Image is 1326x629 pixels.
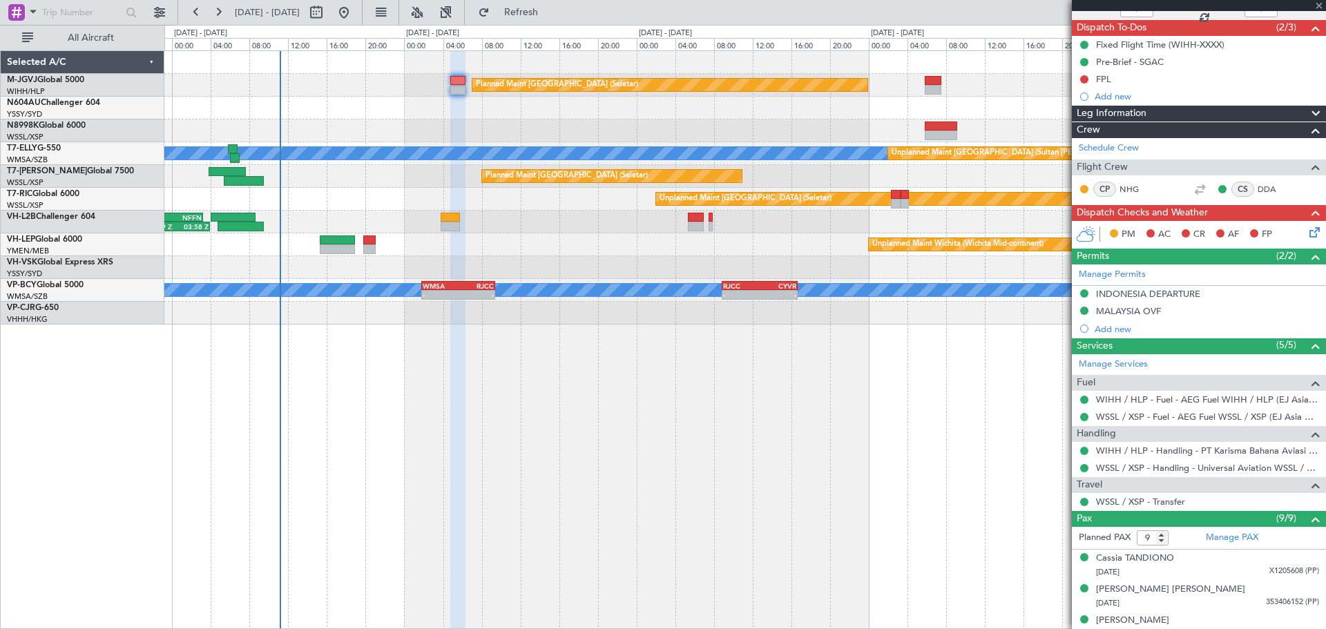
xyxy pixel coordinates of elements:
div: FPL [1096,73,1111,85]
a: VP-BCYGlobal 5000 [7,281,84,289]
div: - [423,291,458,299]
span: Pax [1077,511,1092,527]
a: Manage PAX [1206,531,1258,545]
div: 20:00 [1062,38,1101,50]
div: MALAYSIA OVF [1096,305,1161,317]
a: VH-VSKGlobal Express XRS [7,258,113,267]
a: Schedule Crew [1079,142,1139,155]
div: - [459,291,494,299]
div: 04:00 [211,38,249,50]
div: Planned Maint [GEOGRAPHIC_DATA] (Seletar) [476,75,638,95]
div: 04:00 [907,38,946,50]
span: (5/5) [1276,338,1296,352]
div: [DATE] - [DATE] [406,28,459,39]
a: WSSL / XSP - Handling - Universal Aviation WSSL / XSP [1096,462,1319,474]
span: All Aircraft [36,33,146,43]
div: CP [1093,182,1116,197]
span: N604AU [7,99,41,107]
span: Permits [1077,249,1109,264]
div: INDONESIA DEPARTURE [1096,288,1200,300]
span: (2/2) [1276,249,1296,263]
div: WMSA [423,282,458,290]
div: 03:58 Z [177,222,209,231]
a: Manage Services [1079,358,1148,371]
a: VP-CJRG-650 [7,304,59,312]
div: - [760,291,796,299]
div: [DATE] - [DATE] [174,28,227,39]
span: (9/9) [1276,511,1296,525]
a: T7-ELLYG-550 [7,144,61,153]
div: 08:00 [249,38,288,50]
a: YSSY/SYD [7,269,42,279]
div: 20:00 [598,38,637,50]
a: WIHH / HLP - Handling - PT Karisma Bahana Aviasi WIHH / HLP [1096,445,1319,456]
span: Services [1077,338,1113,354]
a: N8998KGlobal 6000 [7,122,86,130]
span: Handling [1077,426,1116,442]
a: NHG [1120,183,1151,195]
div: - [723,291,760,299]
span: [DATE] [1096,598,1120,608]
span: T7-ELLY [7,144,37,153]
a: N604AUChallenger 604 [7,99,100,107]
button: Refresh [472,1,555,23]
div: 16:00 [559,38,598,50]
span: T7-RIC [7,190,32,198]
div: Fixed Flight Time (WIHH-XXXX) [1096,39,1224,50]
div: 12:00 [288,38,327,50]
span: VP-CJR [7,304,35,312]
div: 12:00 [985,38,1024,50]
span: AC [1158,228,1171,242]
div: [PERSON_NAME] [PERSON_NAME] [1096,583,1245,597]
label: Planned PAX [1079,531,1131,545]
div: 20:00 [830,38,869,50]
div: 16:00 [1024,38,1062,50]
div: 08:00 [482,38,521,50]
span: VH-VSK [7,258,37,267]
div: 12:00 [521,38,559,50]
span: VH-L2B [7,213,36,221]
span: Refresh [492,8,550,17]
span: [DATE] - [DATE] [235,6,300,19]
a: VHHH/HKG [7,314,48,325]
a: T7-[PERSON_NAME]Global 7500 [7,167,134,175]
a: M-JGVJGlobal 5000 [7,76,84,84]
div: Unplanned Maint Wichita (Wichita Mid-continent) [872,234,1044,255]
div: 00:00 [172,38,211,50]
a: WSSL/XSP [7,132,44,142]
div: 00:00 [637,38,675,50]
div: [DATE] - [DATE] [871,28,924,39]
span: [DATE] [1096,567,1120,577]
span: PM [1122,228,1135,242]
div: 12:00 [753,38,791,50]
div: 00:00 [404,38,443,50]
span: Dispatch Checks and Weather [1077,205,1208,221]
div: CS [1231,182,1254,197]
a: WSSL / XSP - Fuel - AEG Fuel WSSL / XSP (EJ Asia Only) [1096,411,1319,423]
input: Trip Number [42,2,122,23]
a: WMSA/SZB [7,155,48,165]
a: YSSY/SYD [7,109,42,119]
div: 04:00 [443,38,482,50]
div: 08:00 [946,38,985,50]
div: 04:00 [675,38,714,50]
a: WSSL/XSP [7,177,44,188]
span: Travel [1077,477,1102,493]
a: VH-LEPGlobal 6000 [7,235,82,244]
span: VP-BCY [7,281,37,289]
span: CR [1193,228,1205,242]
span: T7-[PERSON_NAME] [7,167,87,175]
span: Dispatch To-Dos [1077,20,1146,36]
div: CYVR [760,282,796,290]
div: RJCC [723,282,760,290]
a: YMEN/MEB [7,246,49,256]
div: [DATE] - [DATE] [639,28,692,39]
span: FP [1262,228,1272,242]
span: Leg Information [1077,106,1146,122]
div: Add new [1095,90,1319,102]
a: WIHH/HLP [7,86,45,97]
div: NFFN [172,213,202,222]
div: 16:00 [791,38,830,50]
span: (2/3) [1276,20,1296,35]
span: AF [1228,228,1239,242]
